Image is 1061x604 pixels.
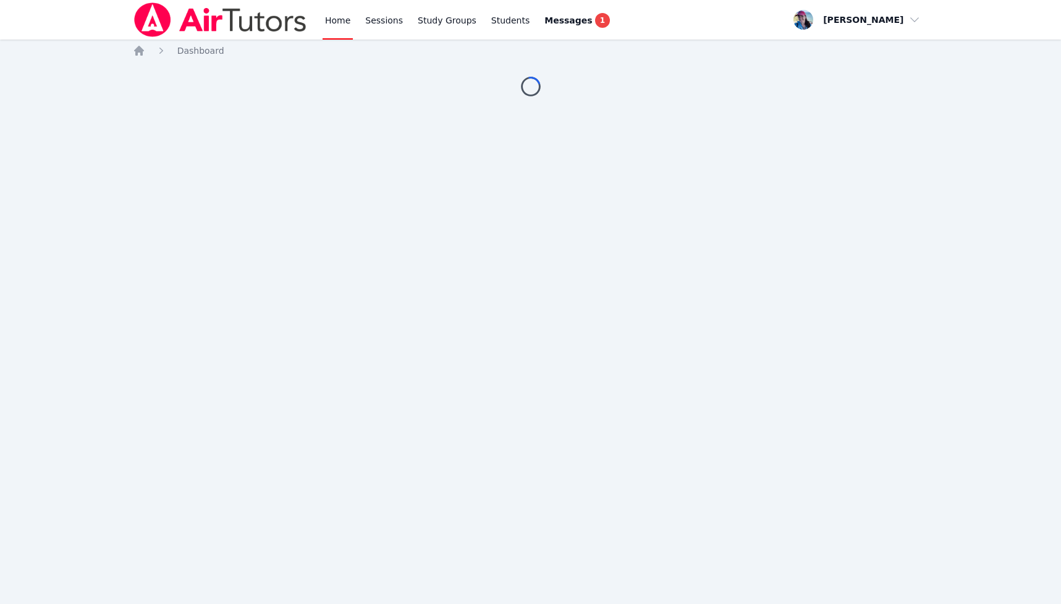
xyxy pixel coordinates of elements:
[133,2,308,37] img: Air Tutors
[544,14,592,27] span: Messages
[177,46,224,56] span: Dashboard
[595,13,610,28] span: 1
[177,45,224,57] a: Dashboard
[133,45,929,57] nav: Breadcrumb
